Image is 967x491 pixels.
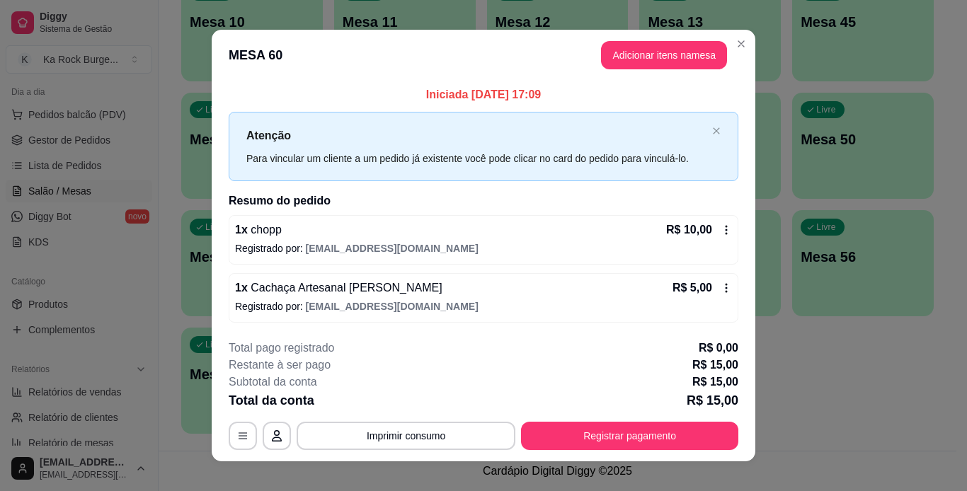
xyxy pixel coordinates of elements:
button: Imprimir consumo [297,422,515,450]
p: R$ 10,00 [666,221,712,238]
span: [EMAIL_ADDRESS][DOMAIN_NAME] [306,301,479,312]
p: Subtotal da conta [229,374,317,391]
button: close [712,127,721,136]
span: chopp [248,224,282,236]
button: Close [730,33,753,55]
p: R$ 15,00 [687,391,738,410]
p: Registrado por: [235,241,732,255]
span: close [712,127,721,135]
p: R$ 15,00 [692,357,738,374]
button: Adicionar itens namesa [601,41,727,69]
span: [EMAIL_ADDRESS][DOMAIN_NAME] [306,243,479,254]
p: R$ 5,00 [673,279,712,296]
p: R$ 15,00 [692,374,738,391]
h2: Resumo do pedido [229,192,738,209]
header: MESA 60 [212,30,755,81]
p: R$ 0,00 [699,340,738,357]
p: 1 x [235,221,282,238]
button: Registrar pagamento [521,422,738,450]
p: Total pago registrado [229,340,334,357]
p: Restante à ser pago [229,357,331,374]
p: Iniciada [DATE] 17:09 [229,86,738,103]
p: Atenção [246,127,706,144]
span: Cachaça Artesanal [PERSON_NAME] [248,282,442,294]
p: 1 x [235,279,442,296]
p: Total da conta [229,391,314,410]
div: Para vincular um cliente a um pedido já existente você pode clicar no card do pedido para vinculá... [246,151,706,166]
p: Registrado por: [235,299,732,313]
